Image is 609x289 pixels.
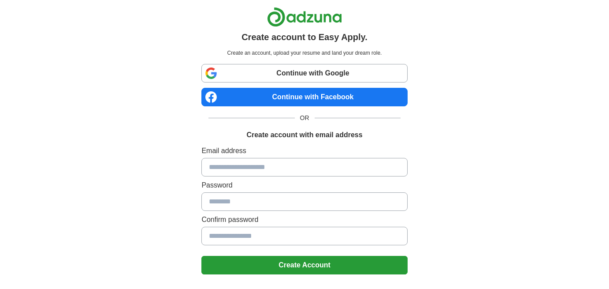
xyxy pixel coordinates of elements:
p: Create an account, upload your resume and land your dream role. [203,49,405,57]
span: OR [295,113,315,123]
img: Adzuna logo [267,7,342,27]
h1: Create account with email address [246,130,362,140]
label: Password [201,180,407,191]
label: Confirm password [201,214,407,225]
a: Continue with Facebook [201,88,407,106]
h1: Create account to Easy Apply. [241,30,368,44]
label: Email address [201,146,407,156]
button: Create Account [201,256,407,274]
a: Continue with Google [201,64,407,83]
